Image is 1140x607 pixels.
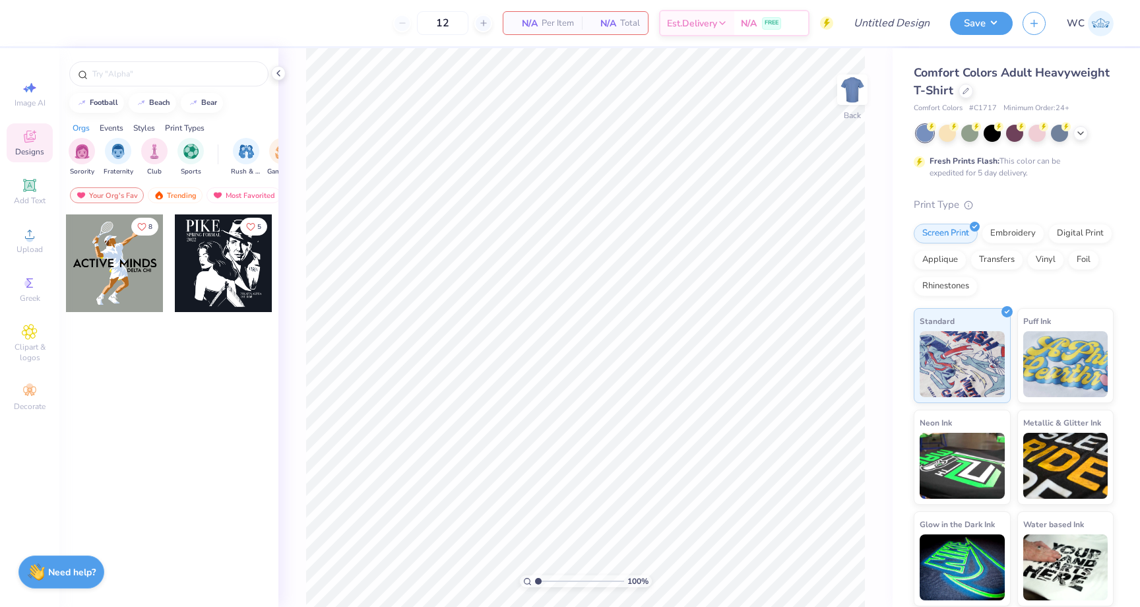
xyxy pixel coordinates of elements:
button: filter button [141,138,168,177]
button: football [69,93,124,113]
span: Minimum Order: 24 + [1003,103,1069,114]
div: Styles [133,122,155,134]
span: Image AI [15,98,46,108]
span: Metallic & Glitter Ink [1023,416,1101,430]
div: Print Type [914,197,1114,212]
a: WC [1067,11,1114,36]
span: Rush & Bid [231,167,261,177]
div: Orgs [73,122,90,134]
img: trend_line.gif [188,99,199,107]
img: trend_line.gif [136,99,146,107]
div: filter for Rush & Bid [231,138,261,177]
div: Trending [148,187,203,203]
span: Standard [920,314,955,328]
div: filter for Sports [177,138,204,177]
button: filter button [69,138,95,177]
div: Embroidery [982,224,1044,243]
img: most_fav.gif [76,191,86,200]
button: filter button [267,138,298,177]
span: Designs [15,146,44,157]
span: Greek [20,293,40,303]
button: filter button [177,138,204,177]
img: Sports Image [183,144,199,159]
input: – – [417,11,468,35]
div: Events [100,122,123,134]
div: Screen Print [914,224,978,243]
img: Game Day Image [275,144,290,159]
span: Comfort Colors Adult Heavyweight T-Shirt [914,65,1110,98]
span: Per Item [542,16,574,30]
div: Applique [914,250,966,270]
div: Most Favorited [206,187,281,203]
input: Untitled Design [843,10,940,36]
button: beach [129,93,176,113]
div: Rhinestones [914,276,978,296]
div: bear [201,99,217,106]
img: Wesley Chan [1088,11,1114,36]
span: Puff Ink [1023,314,1051,328]
span: Comfort Colors [914,103,963,114]
div: filter for Game Day [267,138,298,177]
button: filter button [231,138,261,177]
div: filter for Sorority [69,138,95,177]
span: Club [147,167,162,177]
button: Like [240,218,267,236]
span: 8 [148,224,152,230]
button: Save [950,12,1013,35]
span: 5 [257,224,261,230]
span: Fraternity [104,167,133,177]
img: trend_line.gif [77,99,87,107]
img: Water based Ink [1023,534,1108,600]
div: Your Org's Fav [70,187,144,203]
div: football [90,99,118,106]
span: Clipart & logos [7,342,53,363]
img: most_fav.gif [212,191,223,200]
div: Foil [1068,250,1099,270]
div: Digital Print [1048,224,1112,243]
span: Sorority [70,167,94,177]
div: Print Types [165,122,205,134]
img: Club Image [147,144,162,159]
div: filter for Club [141,138,168,177]
img: Glow in the Dark Ink [920,534,1005,600]
img: Fraternity Image [111,144,125,159]
div: beach [149,99,170,106]
button: bear [181,93,223,113]
img: Metallic & Glitter Ink [1023,433,1108,499]
img: trending.gif [154,191,164,200]
span: Decorate [14,401,46,412]
span: N/A [511,16,538,30]
img: Rush & Bid Image [239,144,254,159]
img: Standard [920,331,1005,397]
div: This color can be expedited for 5 day delivery. [930,155,1092,179]
span: Upload [16,244,43,255]
span: Game Day [267,167,298,177]
span: N/A [741,16,757,30]
div: Back [844,110,861,121]
input: Try "Alpha" [91,67,260,80]
span: Glow in the Dark Ink [920,517,995,531]
span: # C1717 [969,103,997,114]
span: Est. Delivery [667,16,717,30]
button: Like [131,218,158,236]
span: Sports [181,167,201,177]
img: Back [839,77,866,103]
span: Neon Ink [920,416,952,430]
img: Sorority Image [75,144,90,159]
div: Vinyl [1027,250,1064,270]
img: Puff Ink [1023,331,1108,397]
img: Neon Ink [920,433,1005,499]
strong: Fresh Prints Flash: [930,156,999,166]
span: WC [1067,16,1085,31]
span: 100 % [627,575,649,587]
span: N/A [590,16,616,30]
strong: Need help? [48,566,96,579]
span: FREE [765,18,778,28]
button: filter button [104,138,133,177]
span: Total [620,16,640,30]
span: Water based Ink [1023,517,1084,531]
div: Transfers [970,250,1023,270]
span: Add Text [14,195,46,206]
div: filter for Fraternity [104,138,133,177]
